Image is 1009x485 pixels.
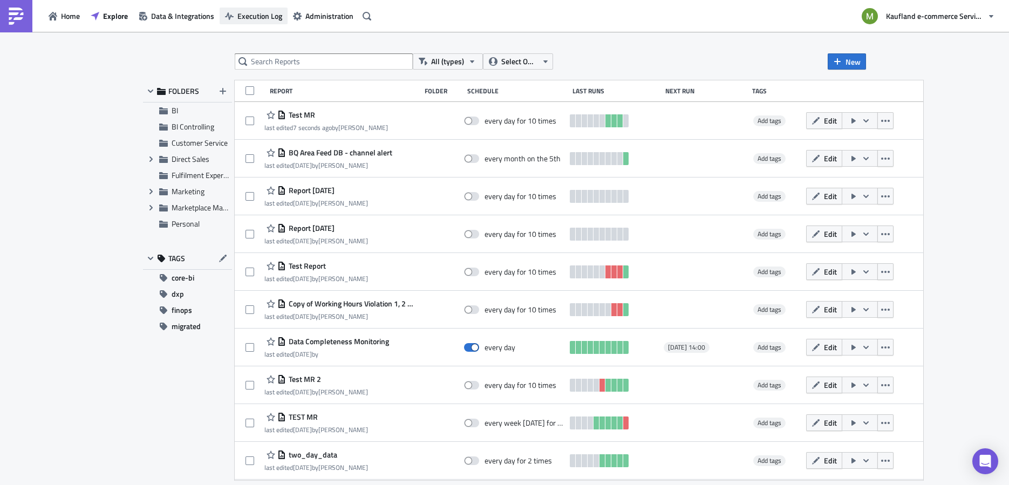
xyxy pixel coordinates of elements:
[286,374,321,384] span: Test MR 2
[286,337,389,346] span: Data Completeness Monitoring
[824,266,837,277] span: Edit
[264,426,368,434] div: last edited by [PERSON_NAME]
[501,56,537,67] span: Select Owner
[485,380,556,390] div: every day for 10 times
[886,10,983,22] span: Kaufland e-commerce Services GmbH & Co. KG
[485,192,556,201] div: every day for 10 times
[270,87,419,95] div: Report
[753,455,786,466] span: Add tags
[293,462,312,473] time: 2025-09-03T17:09:23Z
[293,425,312,435] time: 2025-09-05T13:11:24Z
[806,188,842,204] button: Edit
[264,124,388,132] div: last edited by [PERSON_NAME]
[758,380,781,390] span: Add tags
[806,263,842,280] button: Edit
[286,261,326,271] span: Test Report
[143,270,232,286] button: core-bi
[572,87,660,95] div: Last Runs
[143,318,232,334] button: migrated
[467,87,567,95] div: Schedule
[143,286,232,302] button: dxp
[264,312,415,320] div: last edited by [PERSON_NAME]
[485,418,565,428] div: every week on Wednesday for 1 time
[286,186,335,195] span: Report 2025-09-10
[824,153,837,164] span: Edit
[752,87,802,95] div: Tags
[485,305,556,315] div: every day for 10 times
[758,191,781,201] span: Add tags
[103,10,128,22] span: Explore
[288,8,359,24] button: Administration
[151,10,214,22] span: Data & Integrations
[758,418,781,428] span: Add tags
[758,455,781,466] span: Add tags
[293,160,312,170] time: 2025-09-10T11:31:40Z
[264,275,368,283] div: last edited by [PERSON_NAME]
[264,388,368,396] div: last edited by [PERSON_NAME]
[172,105,178,116] span: BI
[824,304,837,315] span: Edit
[305,10,353,22] span: Administration
[758,153,781,163] span: Add tags
[485,267,556,277] div: every day for 10 times
[753,115,786,126] span: Add tags
[758,115,781,126] span: Add tags
[753,267,786,277] span: Add tags
[806,452,842,469] button: Edit
[293,274,312,284] time: 2025-09-05T13:01:43Z
[855,4,1001,28] button: Kaufland e-commerce Services GmbH & Co. KG
[237,10,282,22] span: Execution Log
[806,377,842,393] button: Edit
[758,342,781,352] span: Add tags
[293,311,312,322] time: 2025-09-05T12:41:14Z
[846,56,861,67] span: New
[293,198,312,208] time: 2025-09-10T11:07:57Z
[824,190,837,202] span: Edit
[824,417,837,428] span: Edit
[824,455,837,466] span: Edit
[286,299,415,309] span: Copy of Working Hours Violation 1, 2 & 3 - Final
[172,169,240,181] span: Fulfilment Experience
[806,339,842,356] button: Edit
[753,380,786,391] span: Add tags
[806,226,842,242] button: Edit
[172,286,184,302] span: dxp
[220,8,288,24] button: Execution Log
[172,186,204,197] span: Marketing
[413,53,483,70] button: All (types)
[293,387,312,397] time: 2025-09-04T17:59:49Z
[43,8,85,24] button: Home
[753,304,786,315] span: Add tags
[861,7,879,25] img: Avatar
[824,341,837,353] span: Edit
[485,154,561,163] div: every month on the 5th
[168,254,185,263] span: TAGS
[293,349,312,359] time: 2025-09-05T09:14:49Z
[425,87,462,95] div: Folder
[85,8,133,24] button: Explore
[286,223,335,233] span: Report 2025-09-10
[753,191,786,202] span: Add tags
[286,412,318,422] span: TEST MR
[172,270,194,286] span: core-bi
[133,8,220,24] button: Data & Integrations
[753,342,786,353] span: Add tags
[172,137,228,148] span: Customer Service
[753,229,786,240] span: Add tags
[485,343,515,352] div: every day
[264,237,368,245] div: last edited by [PERSON_NAME]
[172,318,201,334] span: migrated
[972,448,998,474] div: Open Intercom Messenger
[264,463,368,472] div: last edited by [PERSON_NAME]
[8,8,25,25] img: PushMetrics
[172,218,200,229] span: Personal
[143,302,232,318] button: finops
[286,110,315,120] span: Test MR
[806,301,842,318] button: Edit
[286,148,392,158] span: BQ Area Feed DB - channel alert
[665,87,746,95] div: Next Run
